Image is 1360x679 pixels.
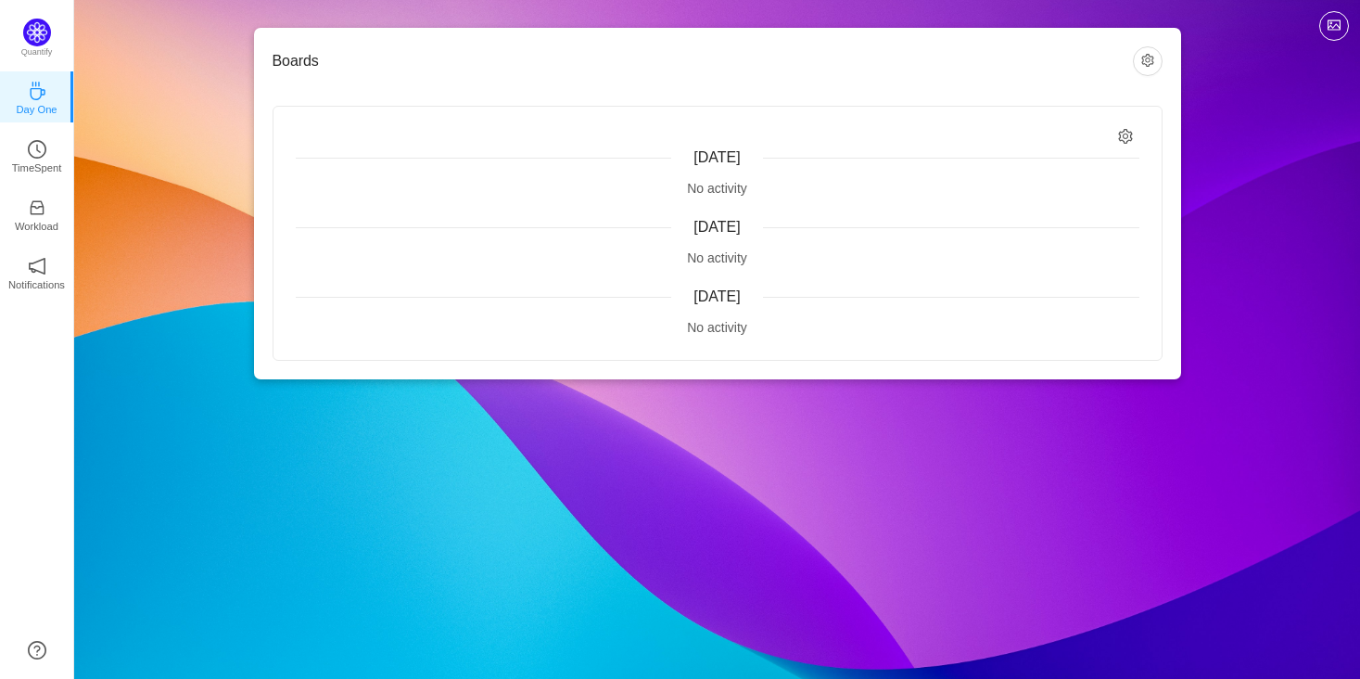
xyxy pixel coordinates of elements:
[23,19,51,46] img: Quantify
[1133,46,1163,76] button: icon: setting
[28,146,46,164] a: icon: clock-circleTimeSpent
[28,263,46,281] a: icon: notificationNotifications
[296,179,1139,199] div: No activity
[12,160,62,176] p: TimeSpent
[28,204,46,223] a: icon: inboxWorkload
[28,82,46,100] i: icon: coffee
[8,276,65,293] p: Notifications
[273,52,1133,70] h3: Boards
[16,101,57,118] p: Day One
[28,641,46,660] a: icon: question-circle
[28,257,46,275] i: icon: notification
[296,318,1139,338] div: No activity
[15,218,58,235] p: Workload
[28,140,46,159] i: icon: clock-circle
[1118,129,1134,145] i: icon: setting
[28,87,46,106] a: icon: coffeeDay One
[693,149,740,165] span: [DATE]
[693,219,740,235] span: [DATE]
[21,46,53,59] p: Quantify
[28,199,46,217] i: icon: inbox
[1319,11,1349,41] button: icon: picture
[693,288,740,304] span: [DATE]
[296,249,1139,268] div: No activity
